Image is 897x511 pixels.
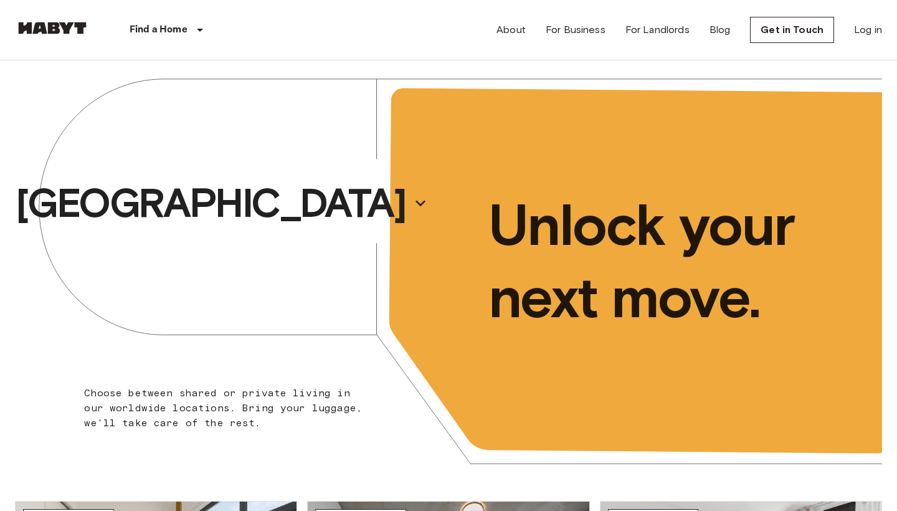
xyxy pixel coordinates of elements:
p: [GEOGRAPHIC_DATA] [16,178,406,228]
a: Log in [854,22,882,37]
a: Blog [710,22,731,37]
p: Unlock your next move. [488,189,862,333]
p: Find a Home [130,22,187,37]
p: Choose between shared or private living in our worldwide locations. Bring your luggage, we'll tak... [84,386,370,431]
a: Get in Touch [750,17,834,43]
a: About [496,22,526,37]
a: For Landlords [625,22,690,37]
img: Habyt [15,22,90,34]
a: For Business [546,22,605,37]
button: [GEOGRAPHIC_DATA] [11,174,433,232]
